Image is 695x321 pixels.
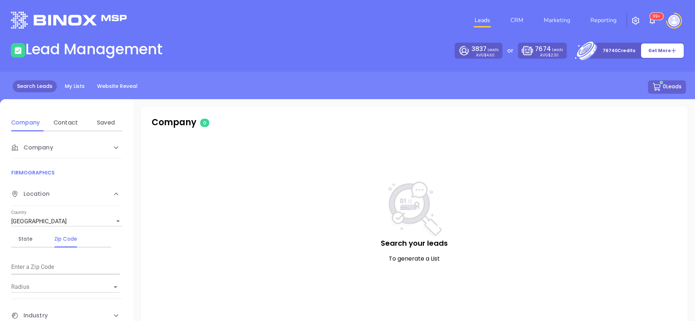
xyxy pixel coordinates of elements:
button: Get More [641,43,684,58]
div: Company [11,137,122,159]
p: Leads [535,45,563,54]
span: Location [11,190,50,198]
a: CRM [507,13,526,28]
label: Country [11,211,26,215]
span: Industry [11,311,48,320]
span: Company [11,143,53,152]
button: Open [110,282,121,292]
p: AVG [476,54,494,57]
span: $2.30 [548,52,559,58]
p: Company [152,116,330,129]
img: logo [11,12,127,29]
div: Saved [92,118,120,127]
span: 3837 [472,45,486,53]
div: State [11,235,40,243]
div: Contact [51,118,80,127]
a: Marketing [541,13,573,28]
img: user [668,15,680,26]
a: My Lists [60,80,89,92]
a: Search Leads [13,80,57,92]
p: or [507,46,513,55]
div: Zip Code [51,235,80,243]
span: 7674 [535,45,551,53]
a: Leads [472,13,493,28]
a: Reporting [587,13,619,28]
sup: 104 [650,13,663,20]
div: Company [11,118,40,127]
img: NoSearch [387,182,442,238]
h1: Lead Management [25,41,163,58]
p: Search your leads [155,238,673,249]
div: [GEOGRAPHIC_DATA] [11,216,122,227]
img: iconNotification [648,16,657,25]
p: Leads [472,45,499,54]
p: FIRMOGRAPHICS [11,169,122,177]
div: Location [11,182,122,206]
a: Website Reveal [93,80,142,92]
span: $4.60 [484,52,494,58]
button: 0Leads [648,80,686,94]
p: AVG [540,54,559,57]
img: iconSetting [631,16,640,25]
span: 0 [200,119,209,127]
p: To generate a List [155,254,673,263]
p: 76740 Credits [603,47,635,54]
